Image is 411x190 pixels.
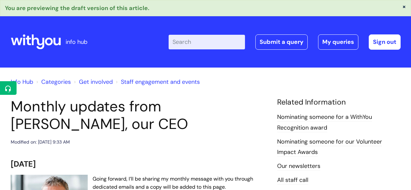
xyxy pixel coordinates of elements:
a: Categories [41,78,71,86]
h1: Monthly updates from [PERSON_NAME], our CEO [11,98,267,133]
span: [DATE] [11,159,36,169]
li: Staff engagement and events [114,77,200,87]
a: Nominating someone for our Volunteer Impact Awards [277,138,382,157]
div: Modified on: [DATE] 9:33 AM [11,138,70,146]
h4: Related Information [277,98,401,107]
a: Staff engagement and events [121,78,200,86]
a: Info Hub [11,78,33,86]
a: My queries [318,34,358,49]
div: | - [169,34,401,49]
a: Submit a query [255,34,308,49]
p: info hub [66,37,87,47]
a: Sign out [369,34,401,49]
a: Nominating someone for a WithYou Recognition award [277,113,372,132]
a: Our newsletters [277,162,320,171]
a: Get involved [79,78,113,86]
button: × [402,4,406,9]
li: Get involved [72,77,113,87]
a: All staff call [277,176,308,184]
input: Search [169,35,245,49]
li: Solution home [35,77,71,87]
